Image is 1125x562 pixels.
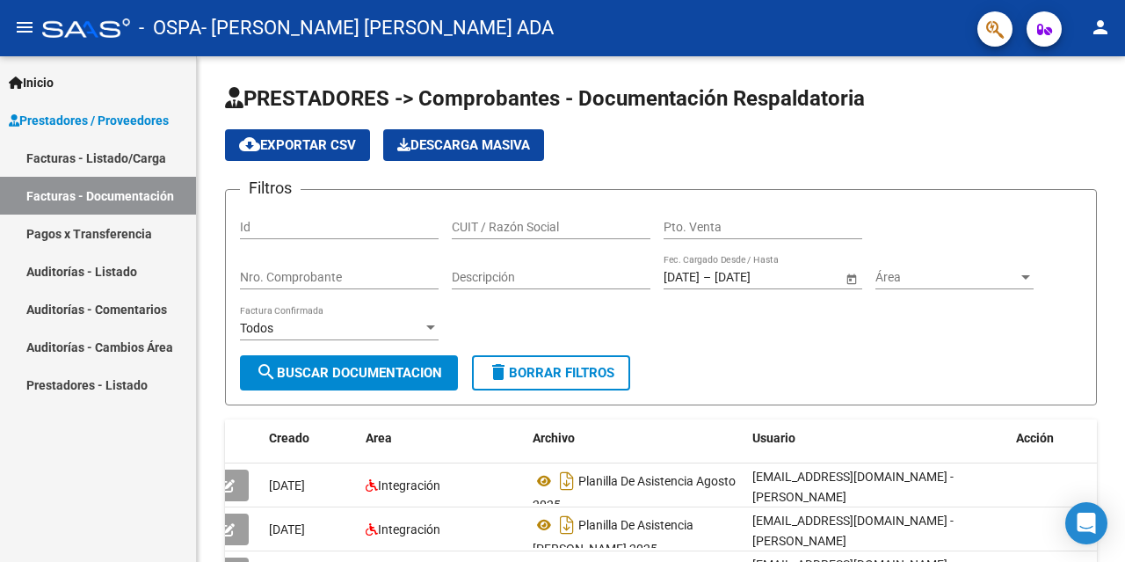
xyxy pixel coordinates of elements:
[139,9,201,47] span: - OSPA
[262,420,359,457] datatable-header-cell: Creado
[201,9,554,47] span: - [PERSON_NAME] [PERSON_NAME] ADA
[383,129,544,161] app-download-masive: Descarga masiva de comprobantes (adjuntos)
[488,361,509,383] mat-icon: delete
[225,129,370,161] button: Exportar CSV
[526,420,745,457] datatable-header-cell: Archivo
[555,511,578,539] i: Descargar documento
[366,431,392,445] span: Area
[752,514,954,548] span: [EMAIL_ADDRESS][DOMAIN_NAME] - [PERSON_NAME]
[1009,420,1097,457] datatable-header-cell: Acción
[240,355,458,390] button: Buscar Documentacion
[703,270,711,285] span: –
[225,86,865,111] span: PRESTADORES -> Comprobantes - Documentación Respaldatoria
[533,431,575,445] span: Archivo
[378,522,440,536] span: Integración
[1016,431,1054,445] span: Acción
[842,269,860,288] button: Open calendar
[239,137,356,153] span: Exportar CSV
[1065,502,1107,544] div: Open Intercom Messenger
[1090,17,1111,38] mat-icon: person
[9,111,169,130] span: Prestadores / Proveedores
[9,73,54,92] span: Inicio
[533,474,736,512] span: Planilla De Asistencia Agosto 2025
[359,420,526,457] datatable-header-cell: Area
[239,134,260,155] mat-icon: cloud_download
[240,176,301,201] h3: Filtros
[383,129,544,161] button: Descarga Masiva
[269,478,305,493] span: [DATE]
[269,522,305,536] span: [DATE]
[488,365,614,381] span: Borrar Filtros
[555,467,578,495] i: Descargar documento
[14,17,35,38] mat-icon: menu
[378,478,440,493] span: Integración
[533,518,693,556] span: Planilla De Asistencia [PERSON_NAME] 2025
[745,420,1009,457] datatable-header-cell: Usuario
[472,355,630,390] button: Borrar Filtros
[752,470,954,504] span: [EMAIL_ADDRESS][DOMAIN_NAME] - [PERSON_NAME]
[664,270,700,285] input: Fecha inicio
[256,365,442,381] span: Buscar Documentacion
[256,361,277,383] mat-icon: search
[875,270,1018,285] span: Área
[715,270,801,285] input: Fecha fin
[397,137,530,153] span: Descarga Masiva
[269,431,309,445] span: Creado
[752,431,795,445] span: Usuario
[240,321,273,335] span: Todos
